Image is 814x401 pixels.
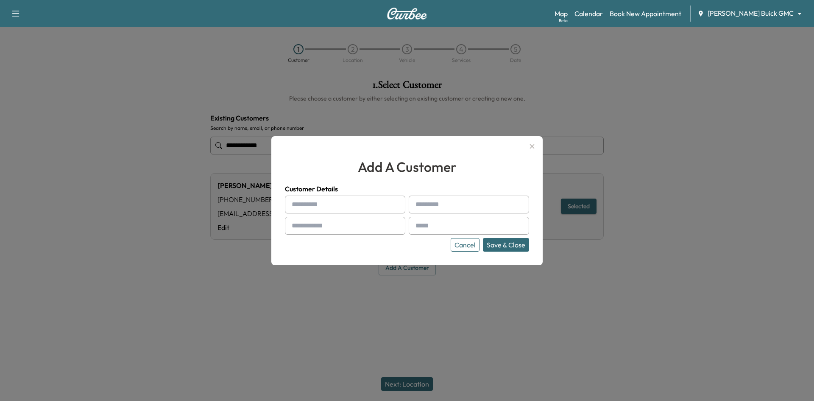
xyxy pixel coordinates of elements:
a: MapBeta [555,8,568,19]
img: Curbee Logo [387,8,427,20]
a: Book New Appointment [610,8,681,19]
a: Calendar [574,8,603,19]
button: Save & Close [483,238,529,252]
h2: add a customer [285,157,529,177]
span: [PERSON_NAME] Buick GMC [708,8,794,18]
button: Cancel [451,238,479,252]
div: Beta [559,17,568,24]
h4: Customer Details [285,184,529,194]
